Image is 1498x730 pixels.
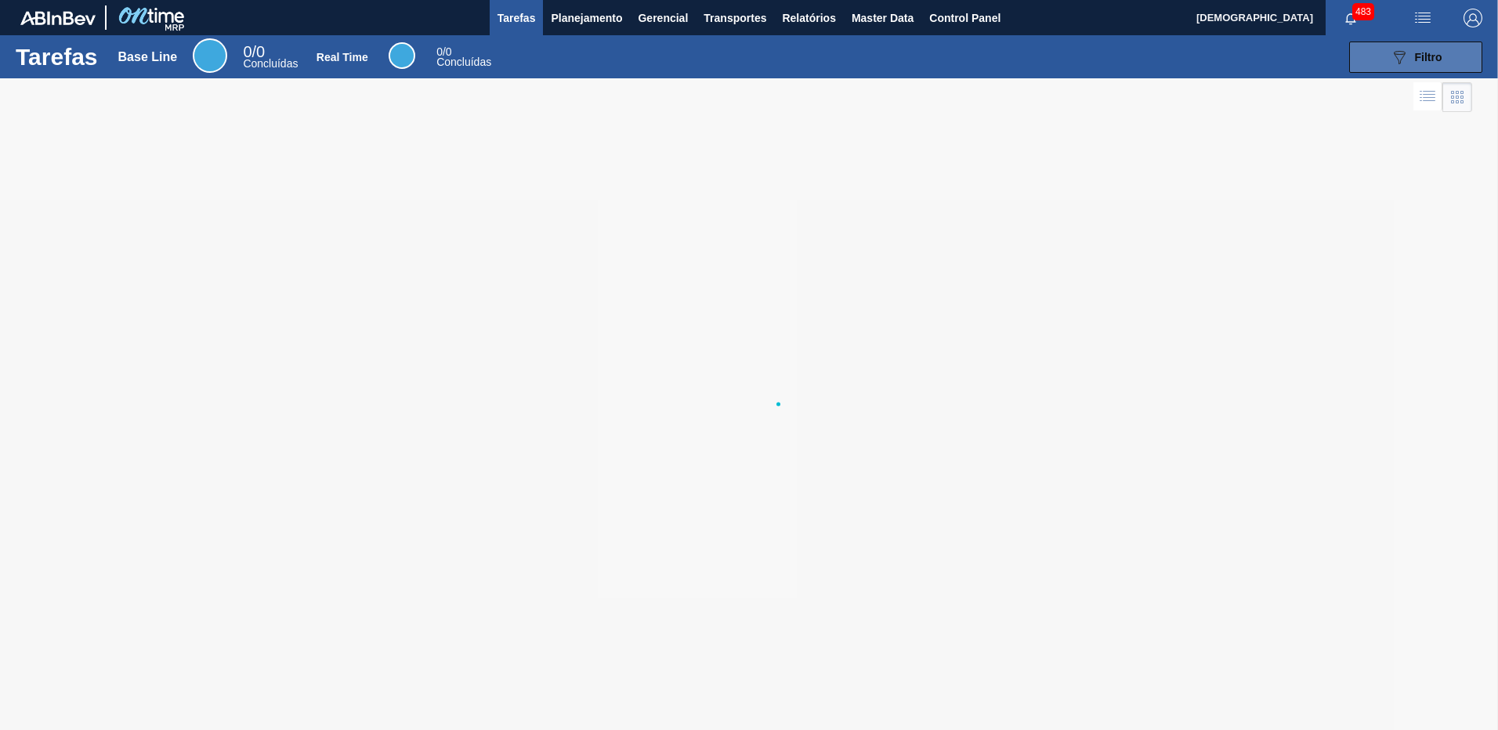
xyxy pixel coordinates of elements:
span: Planejamento [551,9,622,27]
div: Real Time [389,42,415,69]
img: userActions [1413,9,1432,27]
div: Base Line [193,38,227,73]
div: Base Line [243,45,298,69]
span: Gerencial [638,9,688,27]
span: Master Data [852,9,914,27]
span: / 0 [436,45,451,58]
div: Real Time [317,51,368,63]
span: 483 [1352,3,1374,20]
span: Control Panel [929,9,1000,27]
h1: Tarefas [16,48,98,66]
span: Filtro [1415,51,1442,63]
span: 0 [436,45,443,58]
img: TNhmsLtSVTkK8tSr43FrP2fwEKptu5GPRR3wAAAABJRU5ErkJggg== [20,11,96,25]
span: Concluídas [243,57,298,70]
span: 0 [243,43,251,60]
button: Notificações [1326,7,1376,29]
span: Concluídas [436,56,491,68]
span: Tarefas [498,9,536,27]
img: Logout [1464,9,1482,27]
div: Real Time [436,47,491,67]
span: Relatórios [782,9,835,27]
span: Transportes [704,9,766,27]
button: Filtro [1349,42,1482,73]
span: / 0 [243,43,265,60]
div: Base Line [118,50,178,64]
